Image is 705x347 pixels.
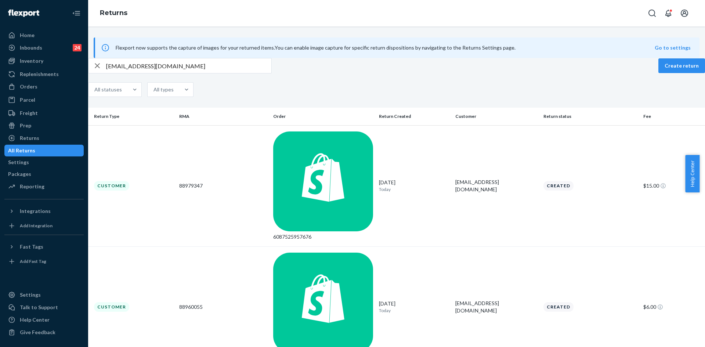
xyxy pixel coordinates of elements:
a: Help Center [4,314,84,326]
div: Packages [8,170,31,178]
th: RMA [176,108,270,125]
div: Created [543,181,574,190]
p: Today [379,307,449,314]
ol: breadcrumbs [94,3,133,24]
div: Customer [94,302,129,311]
th: Return Created [376,108,452,125]
div: Inventory [20,57,43,65]
div: [DATE] [379,179,449,192]
button: Open notifications [661,6,676,21]
button: Help Center [685,155,699,192]
p: Today [379,186,449,192]
td: $15.00 [640,125,705,246]
button: Fast Tags [4,241,84,253]
div: Settings [20,291,41,299]
a: Replenishments [4,68,84,80]
div: Home [20,32,35,39]
a: Talk to Support [4,301,84,313]
a: All Returns [4,145,84,156]
div: Parcel [20,96,35,104]
button: Open Search Box [645,6,659,21]
div: Prep [20,122,31,129]
div: All Returns [8,147,35,154]
div: All statuses [94,86,122,93]
a: Orders [4,81,84,93]
div: [EMAIL_ADDRESS][DOMAIN_NAME] [455,178,538,193]
th: Return status [540,108,640,125]
div: Freight [20,109,38,117]
div: [DATE] [379,300,449,314]
div: Integrations [20,207,51,215]
div: Help Center [20,316,50,323]
div: Inbounds [20,44,42,51]
th: Order [270,108,376,125]
div: 88960055 [179,303,267,311]
a: Inventory [4,55,84,67]
div: All types [153,86,174,93]
div: Give Feedback [20,329,55,336]
img: Flexport logo [8,10,39,17]
div: Settings [8,159,29,166]
a: Inbounds24 [4,42,84,54]
th: Fee [640,108,705,125]
div: Talk to Support [20,304,58,311]
div: 24 [73,44,82,51]
span: You can enable image capture for specific return dispositions by navigating to the Returns Settin... [275,44,516,51]
a: Settings [4,156,84,168]
button: Go to settings [655,44,691,51]
div: 88979347 [179,182,267,189]
button: Give Feedback [4,326,84,338]
a: Reporting [4,181,84,192]
div: Reporting [20,183,44,190]
input: Search returns by rma, id, tracking number [106,58,271,73]
th: Return Type [88,108,176,125]
a: Packages [4,168,84,180]
a: Returns [4,132,84,144]
div: Replenishments [20,71,59,78]
span: Flexport now supports the capture of images for your returned items. [116,44,275,51]
button: Close Navigation [69,6,84,21]
div: Returns [20,134,39,142]
a: Parcel [4,94,84,106]
div: Customer [94,181,129,190]
button: Open account menu [677,6,692,21]
div: Add Fast Tag [20,258,46,264]
div: Orders [20,83,37,90]
a: Home [4,29,84,41]
button: Create return [658,58,705,73]
a: Returns [100,9,127,17]
div: 6087525957676 [273,233,373,241]
a: Freight [4,107,84,119]
a: Settings [4,289,84,301]
a: Prep [4,120,84,131]
th: Customer [452,108,540,125]
a: Add Integration [4,220,84,232]
div: [EMAIL_ADDRESS][DOMAIN_NAME] [455,300,538,314]
div: Created [543,302,574,311]
a: Add Fast Tag [4,256,84,267]
div: Add Integration [20,223,53,229]
div: Fast Tags [20,243,43,250]
button: Integrations [4,205,84,217]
